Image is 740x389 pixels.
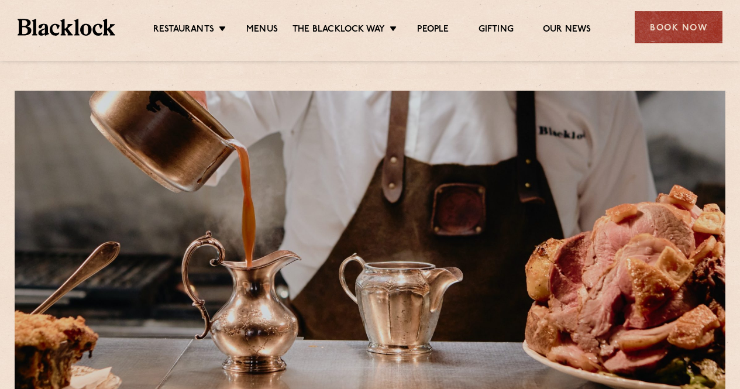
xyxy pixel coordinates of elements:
a: Our News [543,24,591,37]
a: Gifting [479,24,514,37]
div: Book Now [635,11,722,43]
a: Menus [246,24,278,37]
a: Restaurants [153,24,214,37]
a: The Blacklock Way [292,24,385,37]
a: People [417,24,449,37]
img: BL_Textured_Logo-footer-cropped.svg [18,19,115,35]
